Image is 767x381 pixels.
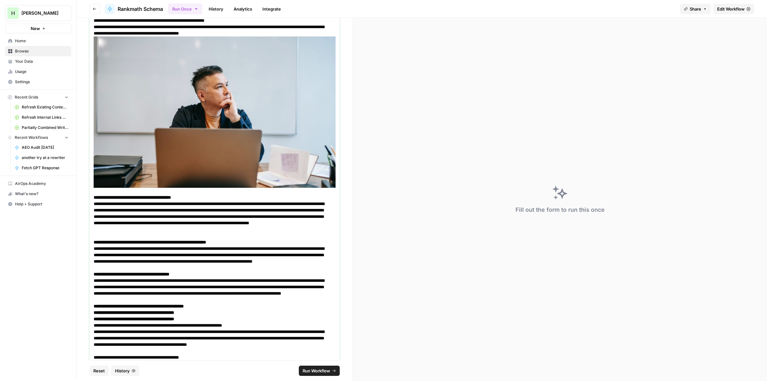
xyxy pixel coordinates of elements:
[111,366,139,376] button: History
[15,69,68,75] span: Usage
[259,4,285,14] a: Integrate
[118,5,163,13] span: Rankmath Schema
[15,181,68,187] span: AirOps Academy
[89,366,109,376] button: Reset
[12,142,71,153] a: AEO Audit [DATE]
[115,368,130,374] span: History
[515,205,605,214] div: Fill out the form to run this once
[5,199,71,209] button: Help + Support
[5,189,71,199] div: What's new?
[680,4,711,14] button: Share
[15,48,68,54] span: Browse
[5,24,71,33] button: New
[93,368,105,374] span: Reset
[12,123,71,133] a: Partially Combined Writer Grid
[205,4,227,14] a: History
[22,155,68,161] span: another try at a rewriter
[5,67,71,77] a: Usage
[105,4,163,14] a: Rankmath Schema
[12,153,71,163] a: another try at a rewriter
[15,94,38,100] span: Recent Grids
[22,145,68,150] span: AEO Audit [DATE]
[21,10,60,16] span: [PERSON_NAME]
[12,163,71,173] a: Fetch GPT Response
[15,38,68,44] span: Home
[5,56,71,67] a: Your Data
[22,165,68,171] span: Fetch GPT Response
[12,102,71,112] a: Refresh Existing Content [DATE]
[15,135,48,140] span: Recent Workflows
[15,59,68,64] span: Your Data
[12,112,71,123] a: Refresh Internal Links Grid (1)
[5,133,71,142] button: Recent Workflows
[5,92,71,102] button: Recent Grids
[5,36,71,46] a: Home
[22,104,68,110] span: Refresh Existing Content [DATE]
[31,25,40,32] span: New
[5,189,71,199] button: What's new?
[299,366,340,376] button: Run Workflow
[5,179,71,189] a: AirOps Academy
[690,6,701,12] span: Share
[303,368,330,374] span: Run Workflow
[22,115,68,120] span: Refresh Internal Links Grid (1)
[230,4,256,14] a: Analytics
[168,4,202,14] button: Run Once
[5,46,71,56] a: Browse
[717,6,745,12] span: Edit Workflow
[713,4,754,14] a: Edit Workflow
[5,77,71,87] a: Settings
[15,201,68,207] span: Help + Support
[5,5,71,21] button: Workspace: Hasbrook
[11,9,15,17] span: H
[15,79,68,85] span: Settings
[22,125,68,131] span: Partially Combined Writer Grid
